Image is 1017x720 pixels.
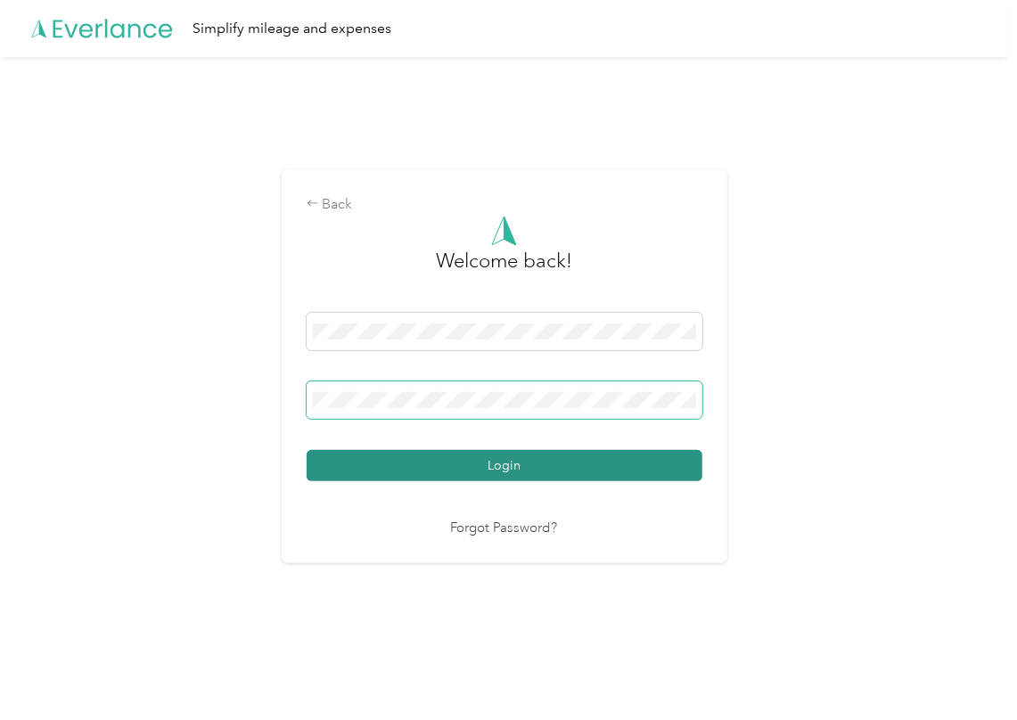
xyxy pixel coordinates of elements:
[193,18,391,40] div: Simplify mileage and expenses
[307,194,702,216] div: Back
[451,519,558,539] a: Forgot Password?
[436,246,572,294] h3: greeting
[917,620,1017,720] iframe: Everlance-gr Chat Button Frame
[307,450,702,481] button: Login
